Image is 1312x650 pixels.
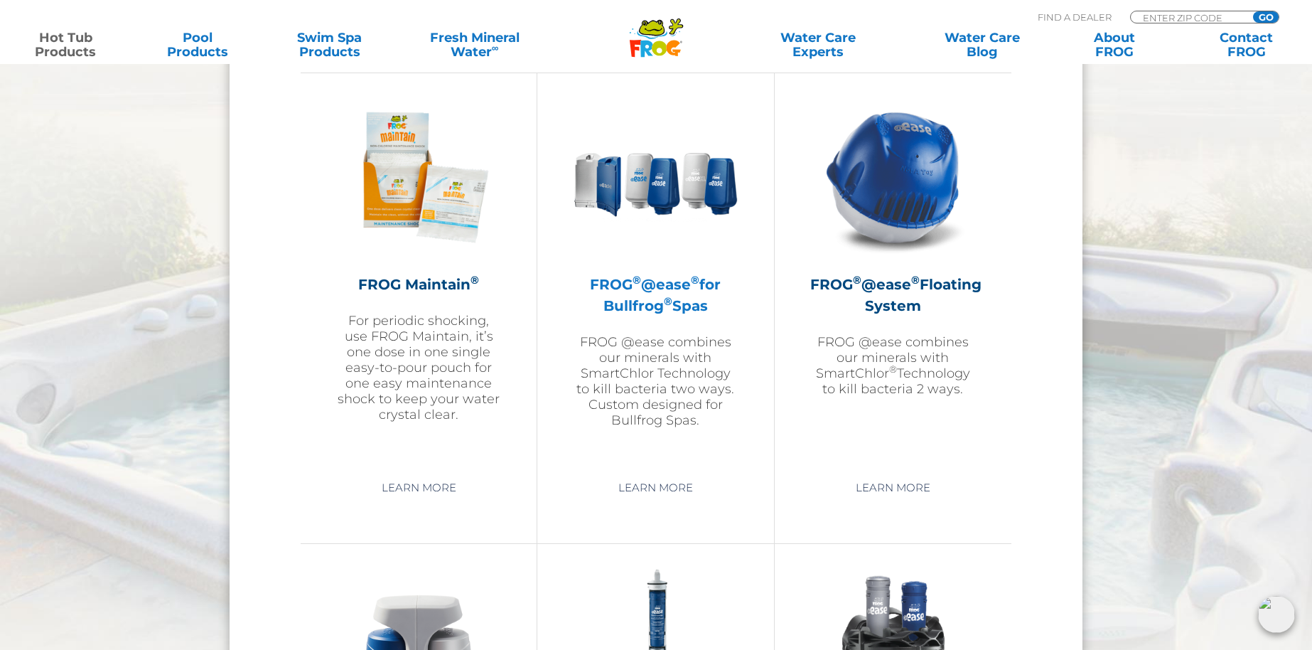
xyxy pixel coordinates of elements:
a: ContactFROG [1195,31,1297,59]
a: PoolProducts [146,31,249,59]
a: Learn More [602,475,709,501]
a: FROG®@ease®for Bullfrog®SpasFROG @ease combines our minerals with SmartChlor Technology to kill b... [573,95,738,464]
img: Frog_Maintain_Hero-2-v2-300x300.png [336,95,501,260]
p: For periodic shocking, use FROG Maintain, it’s one dose in one single easy-to-pour pouch for one ... [336,313,501,422]
sup: ∞ [492,42,499,53]
sup: ® [633,273,641,287]
a: FROG®@ease®Floating SystemFROG @ease combines our minerals with SmartChlor®Technology to kill bac... [810,95,976,464]
img: openIcon [1258,596,1295,633]
p: FROG @ease combines our minerals with SmartChlor Technology to kill bacteria 2 ways. [810,334,976,397]
sup: ® [889,363,897,375]
a: Water CareBlog [931,31,1033,59]
input: GO [1253,11,1279,23]
a: Hot TubProducts [14,31,117,59]
sup: ® [664,294,672,308]
a: Water CareExperts [735,31,902,59]
img: hot-tub-product-atease-system-300x300.png [810,95,975,260]
h2: FROG @ease Floating System [810,274,976,316]
p: Find A Dealer [1038,11,1112,23]
sup: ® [471,273,479,287]
p: FROG @ease combines our minerals with SmartChlor Technology to kill bacteria two ways. Custom des... [573,334,738,428]
a: Swim SpaProducts [279,31,381,59]
a: FROG Maintain®For periodic shocking, use FROG Maintain, it’s one dose in one single easy-to-pour ... [336,95,501,464]
h2: FROG @ease for Bullfrog Spas [573,274,738,316]
a: Learn More [365,475,473,501]
a: AboutFROG [1063,31,1166,59]
input: Zip Code Form [1141,11,1237,23]
sup: ® [691,273,699,287]
h2: FROG Maintain [336,274,501,295]
sup: ® [911,273,920,287]
img: bullfrog-product-hero-300x300.png [573,95,738,260]
a: Learn More [839,475,947,501]
a: Fresh MineralWater∞ [410,31,539,59]
sup: ® [853,273,861,287]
